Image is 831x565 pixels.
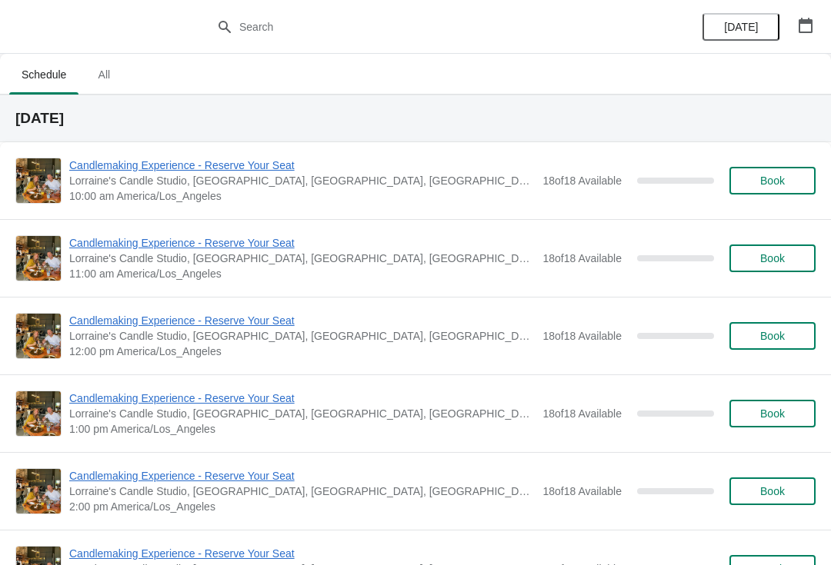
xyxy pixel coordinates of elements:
[69,266,535,281] span: 11:00 am America/Los_Angeles
[542,252,622,264] span: 18 of 18 Available
[69,484,535,499] span: Lorraine's Candle Studio, [GEOGRAPHIC_DATA], [GEOGRAPHIC_DATA], [GEOGRAPHIC_DATA], [GEOGRAPHIC_DATA]
[69,421,535,437] span: 1:00 pm America/Los_Angeles
[760,330,785,342] span: Book
[542,174,622,187] span: 18 of 18 Available
[239,13,623,41] input: Search
[16,391,61,436] img: Candlemaking Experience - Reserve Your Seat | Lorraine's Candle Studio, Market Street, Pacific Be...
[760,174,785,187] span: Book
[69,391,535,406] span: Candlemaking Experience - Reserve Your Seat
[69,173,535,188] span: Lorraine's Candle Studio, [GEOGRAPHIC_DATA], [GEOGRAPHIC_DATA], [GEOGRAPHIC_DATA], [GEOGRAPHIC_DATA]
[729,477,816,505] button: Book
[9,61,78,88] span: Schedule
[69,344,535,359] span: 12:00 pm America/Los_Angeles
[729,400,816,427] button: Book
[703,13,779,41] button: [DATE]
[760,252,785,264] span: Book
[16,314,61,358] img: Candlemaking Experience - Reserve Your Seat | Lorraine's Candle Studio, Market Street, Pacific Be...
[15,111,816,126] h2: [DATE]
[69,406,535,421] span: Lorraine's Candle Studio, [GEOGRAPHIC_DATA], [GEOGRAPHIC_DATA], [GEOGRAPHIC_DATA], [GEOGRAPHIC_DATA]
[542,485,622,497] span: 18 of 18 Available
[542,407,622,420] span: 18 of 18 Available
[724,21,758,33] span: [DATE]
[69,328,535,344] span: Lorraine's Candle Studio, [GEOGRAPHIC_DATA], [GEOGRAPHIC_DATA], [GEOGRAPHIC_DATA], [GEOGRAPHIC_DATA]
[729,167,816,194] button: Book
[760,485,785,497] span: Book
[760,407,785,420] span: Book
[69,251,535,266] span: Lorraine's Candle Studio, [GEOGRAPHIC_DATA], [GEOGRAPHIC_DATA], [GEOGRAPHIC_DATA], [GEOGRAPHIC_DATA]
[729,244,816,272] button: Book
[16,469,61,513] img: Candlemaking Experience - Reserve Your Seat | Lorraine's Candle Studio, Market Street, Pacific Be...
[69,499,535,514] span: 2:00 pm America/Los_Angeles
[729,322,816,350] button: Book
[16,158,61,203] img: Candlemaking Experience - Reserve Your Seat | Lorraine's Candle Studio, Market Street, Pacific Be...
[69,468,535,484] span: Candlemaking Experience - Reserve Your Seat
[69,546,535,561] span: Candlemaking Experience - Reserve Your Seat
[69,235,535,251] span: Candlemaking Experience - Reserve Your Seat
[69,313,535,328] span: Candlemaking Experience - Reserve Your Seat
[69,188,535,204] span: 10:00 am America/Los_Angeles
[85,61,123,88] span: All
[16,236,61,281] img: Candlemaking Experience - Reserve Your Seat | Lorraine's Candle Studio, Market Street, Pacific Be...
[542,330,622,342] span: 18 of 18 Available
[69,158,535,173] span: Candlemaking Experience - Reserve Your Seat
